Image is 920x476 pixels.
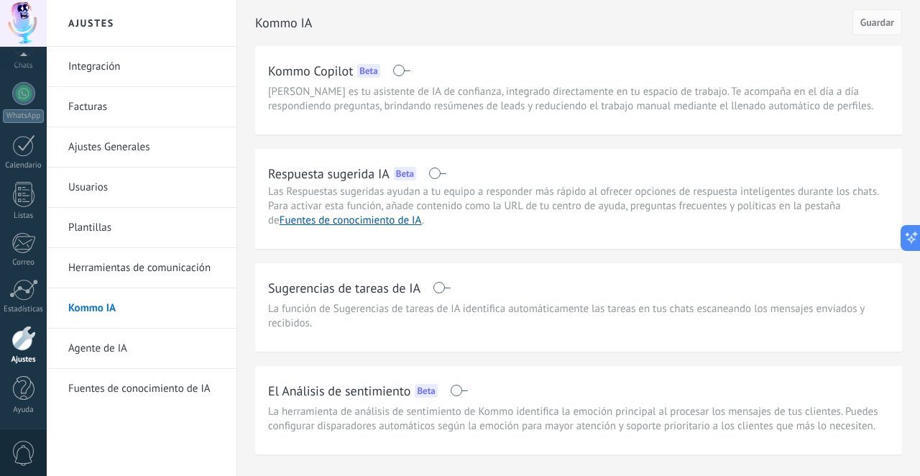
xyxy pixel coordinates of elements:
[3,109,44,123] div: WhatsApp
[3,305,45,314] div: Estadísticas
[394,167,416,180] div: Beta
[68,369,222,409] a: Fuentes de conocimiento de IA
[268,382,410,400] h2: El Análisis de sentimiento
[268,185,878,227] span: Las Respuestas sugeridas ayudan a tu equipo a responder más rápido al ofrecer opciones de respues...
[852,9,902,35] button: Guardar
[47,288,236,329] li: Kommo IA
[68,208,222,248] a: Plantillas
[357,64,379,78] div: Beta
[47,208,236,248] li: Plantillas
[268,165,390,183] h2: Respuesta sugerida IA
[47,168,236,208] li: Usuarios
[255,9,852,37] h2: Kommo IA
[3,161,45,170] div: Calendario
[3,406,45,415] div: Ayuda
[68,47,222,87] a: Integración
[3,355,45,365] div: Ajustes
[3,211,45,221] div: Listas
[3,258,45,267] div: Correo
[268,85,889,114] span: [PERSON_NAME] es tu asistente de IA de confianza, integrado directamente en tu espacio de trabajo...
[68,168,222,208] a: Usuarios
[268,279,420,297] h2: Sugerencias de tareas de IA
[860,17,894,27] span: Guardar
[415,384,437,398] div: Beta
[68,329,222,369] a: Agente de IA
[68,248,222,288] a: Herramientas de comunicación
[280,214,422,227] a: Fuentes de conocimiento de IA
[268,302,889,331] span: La función de Sugerencias de tareas de IA identifica automáticamente las tareas en tus chats esca...
[268,405,889,434] span: La herramienta de análisis de sentimiento de Kommo identifica la emoción principal al procesar lo...
[47,87,236,127] li: Facturas
[68,87,222,127] a: Facturas
[268,62,353,80] h2: Kommo Copilot
[47,47,236,87] li: Integración
[47,329,236,369] li: Agente de IA
[68,288,222,329] a: Kommo IA
[47,369,236,408] li: Fuentes de conocimiento de IA
[47,127,236,168] li: Ajustes Generales
[68,127,222,168] a: Ajustes Generales
[47,248,236,288] li: Herramientas de comunicación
